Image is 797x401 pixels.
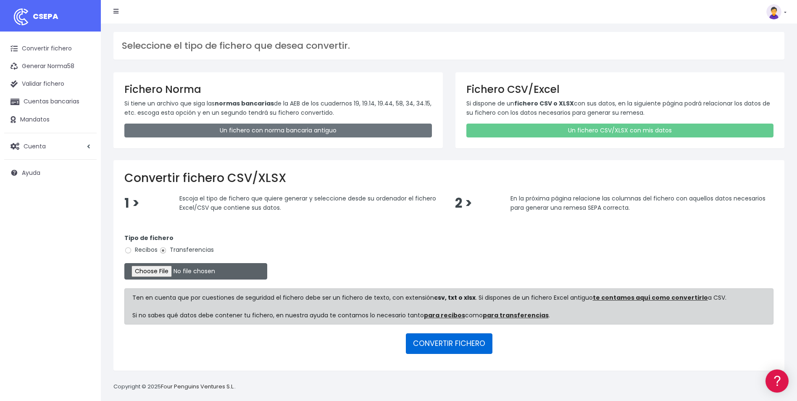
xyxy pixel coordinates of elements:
a: Problemas habituales [8,119,160,132]
strong: normas bancarias [215,99,274,108]
button: CONVERTIR FICHERO [406,333,492,354]
h3: Fichero CSV/Excel [466,83,774,95]
button: Contáctanos [8,225,160,240]
span: 2 > [455,194,472,212]
p: Si dispone de un con sus datos, en la siguiente página podrá relacionar los datos de su fichero c... [466,99,774,118]
label: Recibos [124,245,158,254]
div: Programadores [8,202,160,210]
a: Videotutoriales [8,132,160,145]
a: Un fichero con norma bancaria antiguo [124,124,432,137]
strong: Tipo de fichero [124,234,174,242]
strong: csv, txt o xlsx [434,293,476,302]
a: te contamos aquí como convertirlo [593,293,708,302]
a: para recibos [424,311,465,319]
a: Formatos [8,106,160,119]
a: Un fichero CSV/XLSX con mis datos [466,124,774,137]
h2: Convertir fichero CSV/XLSX [124,171,773,185]
p: Copyright © 2025 . [113,383,236,391]
div: Convertir ficheros [8,93,160,101]
h3: Fichero Norma [124,83,432,95]
strong: fichero CSV o XLSX [514,99,574,108]
a: Convertir fichero [4,40,97,58]
a: Four Penguins Ventures S.L. [161,383,234,390]
a: General [8,180,160,193]
a: Generar Norma58 [4,58,97,75]
a: Validar fichero [4,75,97,93]
span: Ayuda [22,169,40,177]
a: Cuenta [4,137,97,155]
div: Información general [8,58,160,66]
img: logo [11,6,32,27]
a: Ayuda [4,164,97,182]
a: para transferencias [483,311,549,319]
a: Información general [8,71,160,84]
a: API [8,215,160,228]
a: Perfiles de empresas [8,145,160,158]
span: 1 > [124,194,139,212]
div: Facturación [8,167,160,175]
img: profile [766,4,781,19]
span: Escoja el tipo de fichero que quiere generar y seleccione desde su ordenador el fichero Excel/CSV... [179,194,436,212]
div: Ten en cuenta que por cuestiones de seguridad el fichero debe ser un fichero de texto, con extens... [124,288,773,324]
span: Cuenta [24,142,46,150]
a: Cuentas bancarias [4,93,97,111]
span: CSEPA [33,11,58,21]
a: POWERED BY ENCHANT [116,242,162,250]
label: Transferencias [159,245,214,254]
a: Mandatos [4,111,97,129]
span: En la próxima página relacione las columnas del fichero con aquellos datos necesarios para genera... [510,194,765,212]
p: Si tiene un archivo que siga las de la AEB de los cuadernos 19, 19.14, 19.44, 58, 34, 34.15, etc.... [124,99,432,118]
h3: Seleccione el tipo de fichero que desea convertir. [122,40,776,51]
